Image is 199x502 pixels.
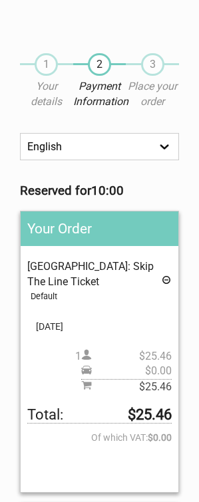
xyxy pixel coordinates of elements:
span: [GEOGRAPHIC_DATA]: Skip The Line Ticket [27,260,154,287]
div: Default [31,289,172,304]
h2: Your Order [21,211,178,246]
p: Payment Information [73,79,126,109]
span: [DATE] [27,319,172,334]
span: $25.46 [92,380,172,394]
span: $25.46 [92,349,172,364]
h3: Reserved for [20,184,179,198]
span: Of which VAT: [27,430,172,445]
strong: $25.46 [128,408,172,422]
strong: $0.00 [148,430,172,445]
span: 3 [141,53,164,76]
span: Pickup price [81,364,172,378]
span: 1 [35,53,58,76]
span: Total to be paid [27,408,172,423]
p: Place your order [126,79,179,109]
span: $0.00 [92,364,172,378]
span: 2 [88,53,111,76]
span: Subtotal [81,379,172,394]
span: 1 person(s) [75,349,172,364]
p: Your details [20,79,73,109]
strong: 10:00 [91,184,124,198]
